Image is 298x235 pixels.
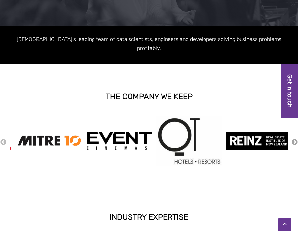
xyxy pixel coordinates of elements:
[106,92,193,101] strong: THE COMPANY WE KEEP
[291,139,298,146] button: Next
[281,64,298,118] a: Get in touch
[226,132,292,150] img: reinz
[86,131,152,150] img: event cinemas
[7,35,291,53] p: [DEMOGRAPHIC_DATA]'s leading team of data scientists, engineers and developers solving business p...
[156,116,222,166] img: qt hotels
[110,213,188,222] strong: INDUSTRY EXPERTISE
[17,133,83,148] img: Mitre 10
